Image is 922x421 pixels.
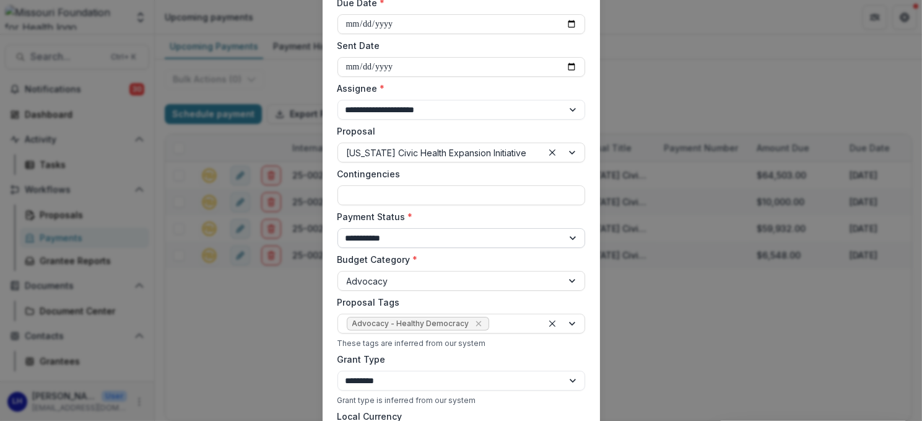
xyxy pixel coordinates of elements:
label: Proposal Tags [337,296,578,309]
div: Grant type is inferred from our system [337,396,585,405]
div: These tags are inferred from our system [337,339,585,348]
label: Sent Date [337,39,578,52]
label: Budget Category [337,253,578,266]
label: Grant Type [337,353,578,366]
div: Clear selected options [545,145,560,160]
span: Advocacy - Healthy Democracy [352,319,469,328]
label: Contingencies [337,167,578,180]
label: Payment Status [337,210,578,223]
label: Proposal [337,125,578,138]
label: Assignee [337,82,578,95]
div: Remove Advocacy - Healthy Democracy [472,317,485,330]
div: Clear selected options [545,316,560,331]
